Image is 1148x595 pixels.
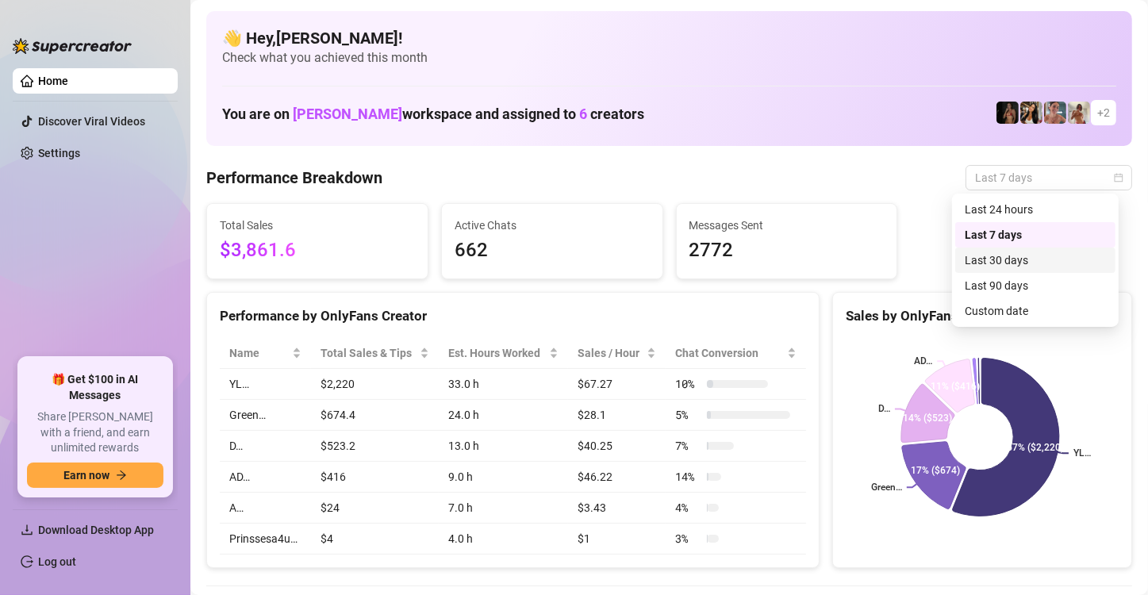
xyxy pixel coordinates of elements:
[878,404,890,415] text: D…
[965,226,1106,244] div: Last 7 days
[955,197,1115,222] div: Last 24 hours
[220,400,311,431] td: Green…
[568,493,666,524] td: $3.43
[1073,448,1091,459] text: YL…
[220,236,415,266] span: $3,861.6
[439,400,568,431] td: 24.0 h
[311,338,440,369] th: Total Sales & Tips
[222,49,1116,67] span: Check what you achieved this month
[293,106,402,122] span: [PERSON_NAME]
[1044,102,1066,124] img: YL
[220,369,311,400] td: YL…
[846,305,1119,327] div: Sales by OnlyFans Creator
[439,431,568,462] td: 13.0 h
[675,406,701,424] span: 5 %
[965,251,1106,269] div: Last 30 days
[439,493,568,524] td: 7.0 h
[220,305,806,327] div: Performance by OnlyFans Creator
[220,524,311,555] td: Prinssesa4u…
[675,530,701,547] span: 3 %
[21,524,33,536] span: download
[955,273,1115,298] div: Last 90 days
[578,344,643,362] span: Sales / Hour
[675,468,701,486] span: 14 %
[311,493,440,524] td: $24
[568,369,666,400] td: $67.27
[321,344,417,362] span: Total Sales & Tips
[455,217,650,234] span: Active Chats
[38,555,76,568] a: Log out
[311,462,440,493] td: $416
[439,524,568,555] td: 4.0 h
[222,106,644,123] h1: You are on workspace and assigned to creators
[38,75,68,87] a: Home
[955,248,1115,273] div: Last 30 days
[220,493,311,524] td: A…
[38,115,145,128] a: Discover Viral Videos
[675,375,701,393] span: 10 %
[27,409,163,456] span: Share [PERSON_NAME] with a friend, and earn unlimited rewards
[311,431,440,462] td: $523.2
[871,482,902,493] text: Green…
[220,217,415,234] span: Total Sales
[27,463,163,488] button: Earn nowarrow-right
[220,338,311,369] th: Name
[222,27,1116,49] h4: 👋 Hey, [PERSON_NAME] !
[568,431,666,462] td: $40.25
[675,499,701,516] span: 4 %
[568,524,666,555] td: $1
[955,222,1115,248] div: Last 7 days
[579,106,587,122] span: 6
[220,431,311,462] td: D…
[206,167,382,189] h4: Performance Breakdown
[568,462,666,493] td: $46.22
[965,277,1106,294] div: Last 90 days
[675,344,783,362] span: Chat Conversion
[568,400,666,431] td: $28.1
[965,302,1106,320] div: Custom date
[1114,173,1123,182] span: calendar
[975,166,1123,190] span: Last 7 days
[38,524,154,536] span: Download Desktop App
[1020,102,1042,124] img: AD
[229,344,289,362] span: Name
[568,338,666,369] th: Sales / Hour
[116,470,127,481] span: arrow-right
[439,462,568,493] td: 9.0 h
[311,524,440,555] td: $4
[311,400,440,431] td: $674.4
[955,298,1115,324] div: Custom date
[311,369,440,400] td: $2,220
[689,236,885,266] span: 2772
[13,38,132,54] img: logo-BBDzfeDw.svg
[675,437,701,455] span: 7 %
[666,338,805,369] th: Chat Conversion
[439,369,568,400] td: 33.0 h
[27,372,163,403] span: 🎁 Get $100 in AI Messages
[220,462,311,493] td: AD…
[63,469,109,482] span: Earn now
[914,356,932,367] text: AD…
[1097,104,1110,121] span: + 2
[1068,102,1090,124] img: Green
[448,344,546,362] div: Est. Hours Worked
[996,102,1019,124] img: D
[689,217,885,234] span: Messages Sent
[965,201,1106,218] div: Last 24 hours
[455,236,650,266] span: 662
[38,147,80,159] a: Settings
